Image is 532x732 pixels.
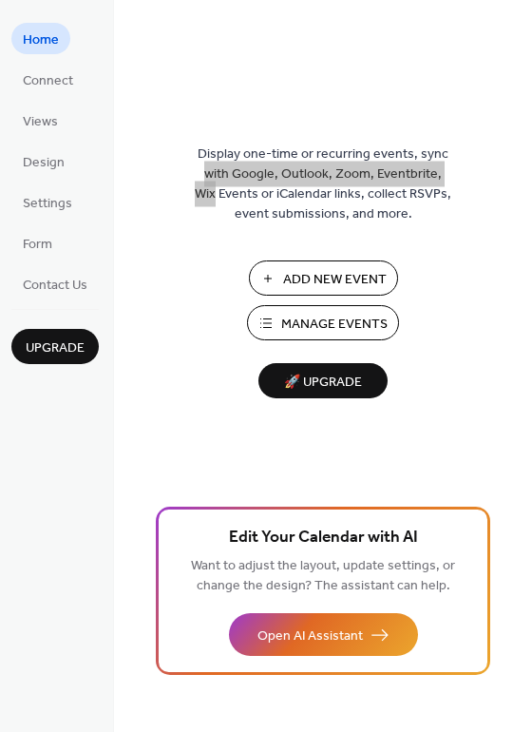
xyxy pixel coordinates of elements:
[258,363,388,398] button: 🚀 Upgrade
[11,329,99,364] button: Upgrade
[11,105,69,136] a: Views
[229,613,418,656] button: Open AI Assistant
[23,30,59,50] span: Home
[281,315,388,335] span: Manage Events
[257,626,363,646] span: Open AI Assistant
[229,525,418,551] span: Edit Your Calendar with AI
[11,268,99,299] a: Contact Us
[11,23,70,54] a: Home
[26,338,85,358] span: Upgrade
[283,270,387,290] span: Add New Event
[23,276,87,296] span: Contact Us
[195,144,451,224] span: Display one-time or recurring events, sync with Google, Outlook, Zoom, Eventbrite, Wix Events or ...
[247,305,399,340] button: Manage Events
[23,194,72,214] span: Settings
[23,112,58,132] span: Views
[270,370,376,395] span: 🚀 Upgrade
[11,227,64,259] a: Form
[11,186,84,218] a: Settings
[23,235,52,255] span: Form
[249,260,398,296] button: Add New Event
[11,145,76,177] a: Design
[23,71,73,91] span: Connect
[23,153,65,173] span: Design
[191,553,455,599] span: Want to adjust the layout, update settings, or change the design? The assistant can help.
[11,64,85,95] a: Connect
